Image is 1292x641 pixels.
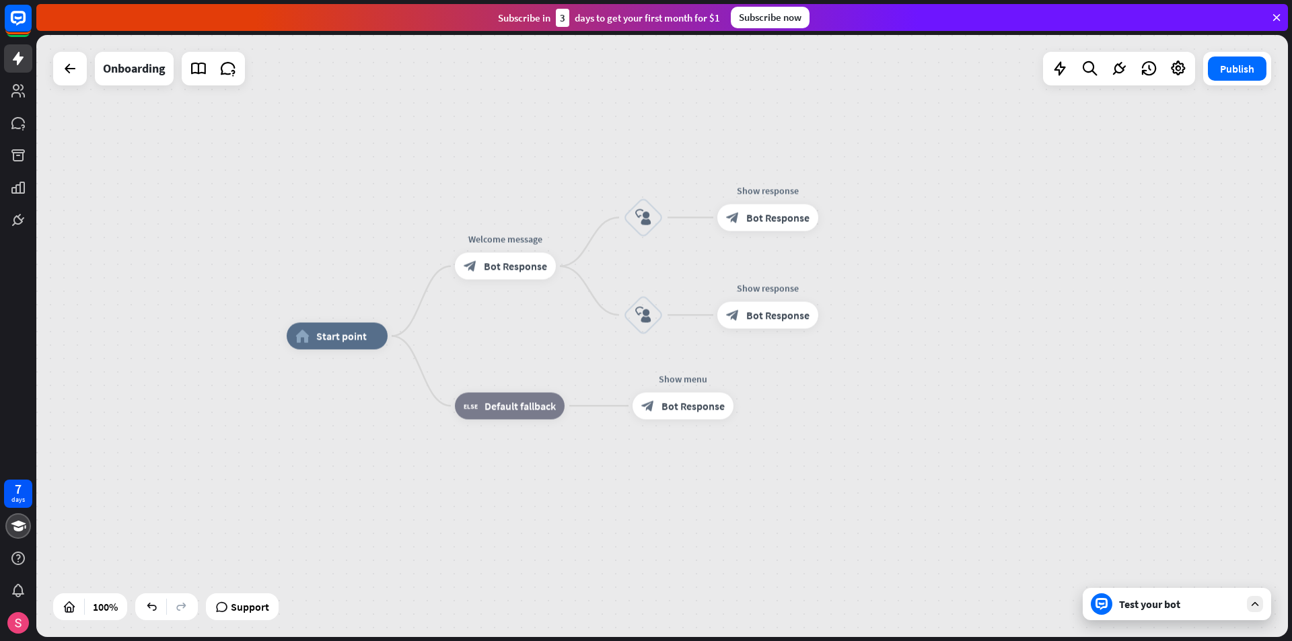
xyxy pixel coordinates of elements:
[498,9,720,27] div: Subscribe in days to get your first month for $1
[484,260,547,273] span: Bot Response
[707,184,828,197] div: Show response
[707,281,828,295] div: Show response
[103,52,166,85] div: Onboarding
[661,399,725,412] span: Bot Response
[556,9,569,27] div: 3
[1119,597,1240,611] div: Test your bot
[622,372,744,385] div: Show menu
[635,307,651,323] i: block_user_input
[641,399,655,412] i: block_bot_response
[726,211,740,224] i: block_bot_response
[635,209,651,225] i: block_user_input
[746,308,810,322] span: Bot Response
[4,480,32,508] a: 7 days
[231,596,269,617] span: Support
[15,483,22,495] div: 7
[464,260,477,273] i: block_bot_response
[445,233,566,246] div: Welcome message
[1208,56,1266,81] button: Publish
[464,399,478,412] i: block_fallback
[89,596,122,617] div: 100%
[11,495,25,504] div: days
[731,7,810,28] div: Subscribe now
[316,330,367,343] span: Start point
[485,399,556,412] span: Default fallback
[746,211,810,224] span: Bot Response
[295,330,310,343] i: home_2
[726,308,740,322] i: block_bot_response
